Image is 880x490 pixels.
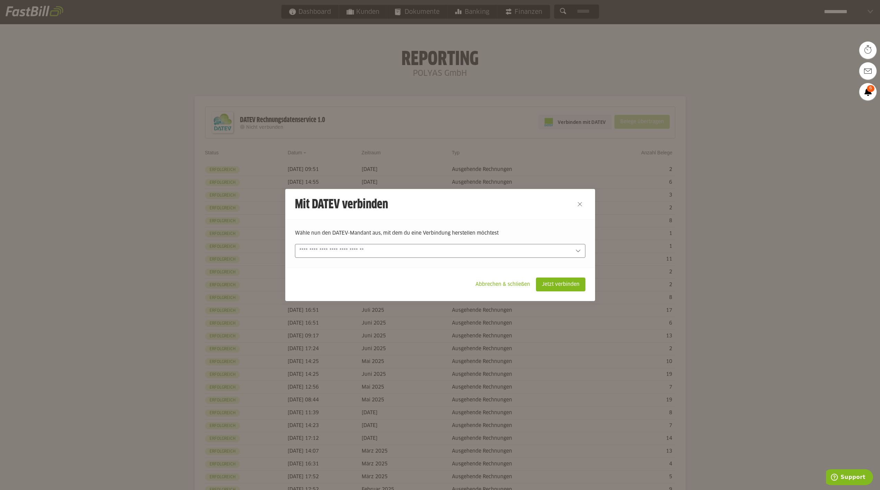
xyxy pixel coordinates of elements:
[470,278,536,291] sl-button: Abbrechen & schließen
[826,469,873,487] iframe: Öffnet ein Widget, in dem Sie weitere Informationen finden
[867,85,874,92] span: 6
[295,229,585,237] p: Wähle nun den DATEV-Mandant aus, mit dem du eine Verbindung herstellen möchtest
[859,83,877,100] a: 6
[536,278,585,291] sl-button: Jetzt verbinden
